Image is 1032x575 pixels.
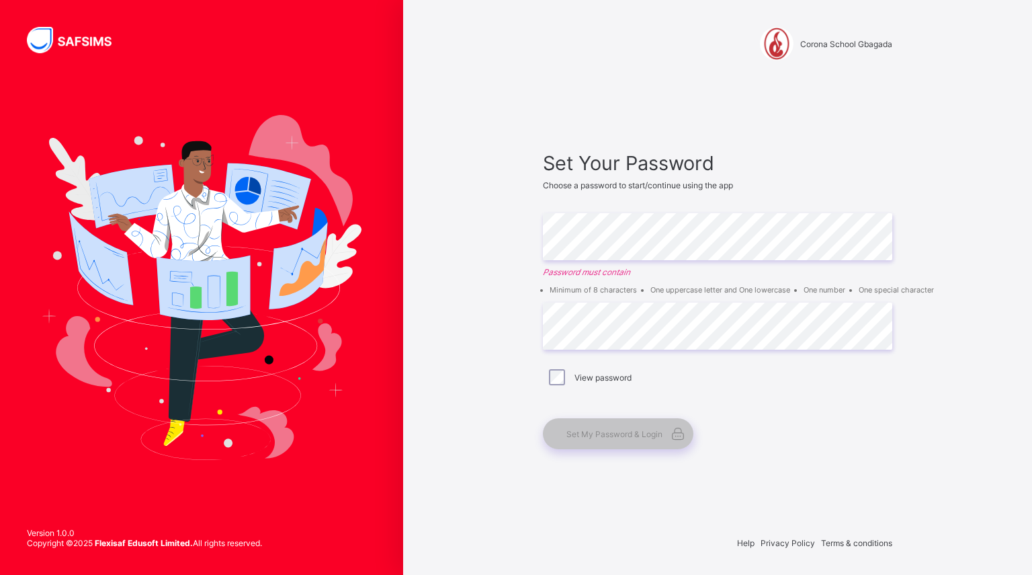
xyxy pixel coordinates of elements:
[550,285,637,295] li: Minimum of 8 characters
[543,267,892,277] em: Password must contain
[566,429,662,439] span: Set My Password & Login
[804,285,845,295] li: One number
[42,115,361,459] img: Hero Image
[543,151,892,175] span: Set Your Password
[821,538,892,548] span: Terms & conditions
[543,180,733,190] span: Choose a password to start/continue using the app
[27,538,262,548] span: Copyright © 2025 All rights reserved.
[27,528,262,538] span: Version 1.0.0
[761,538,815,548] span: Privacy Policy
[800,39,892,49] span: Corona School Gbagada
[737,538,755,548] span: Help
[574,373,632,383] label: View password
[760,27,793,61] img: Corona School Gbagada
[650,285,790,295] li: One uppercase letter and One lowercase
[95,538,193,548] strong: Flexisaf Edusoft Limited.
[27,27,128,53] img: SAFSIMS Logo
[859,285,934,295] li: One special character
